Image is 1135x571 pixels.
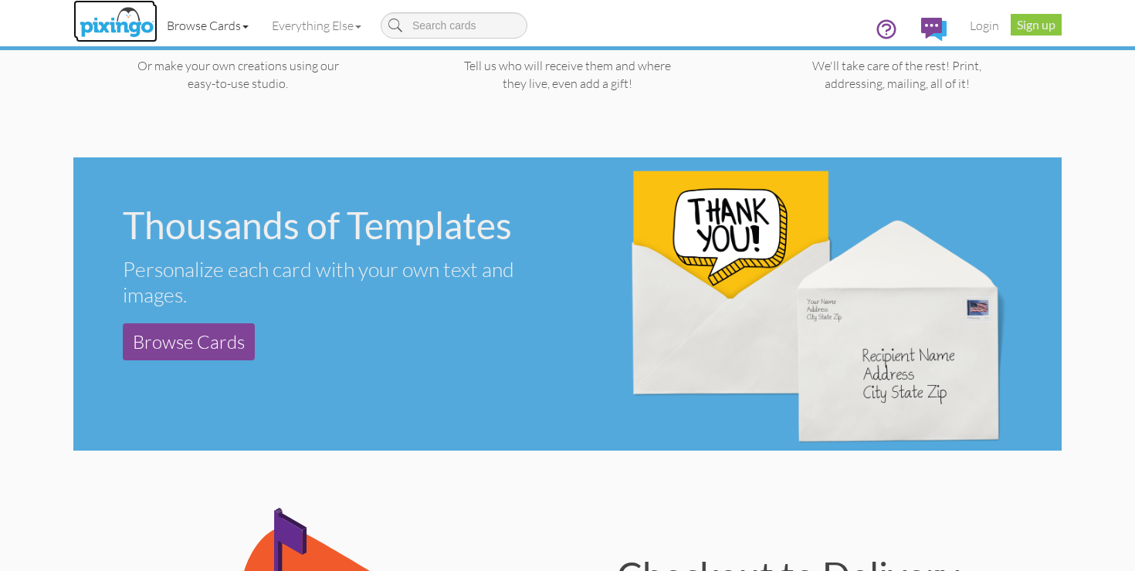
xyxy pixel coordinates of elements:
a: Login [958,6,1011,45]
a: Browse Cards [155,6,260,45]
div: Thousands of Templates [123,207,555,244]
a: Everything Else [260,6,373,45]
img: 1a27003b-c1aa-45d3-b9d3-de47e11577a7.png [616,157,1015,451]
img: pixingo logo [76,4,158,42]
p: We'll take care of the rest! Print, addressing, mailing, all of it! [759,57,1035,93]
p: Or make your own creations using our easy-to-use studio. [100,57,376,93]
p: Tell us who will receive them and where they live, even add a gift! [429,57,705,93]
div: Personalize each card with your own text and images. [123,256,555,308]
input: Search cards [381,12,527,39]
a: Sign up [1011,14,1062,35]
a: Browse Cards [123,323,255,360]
img: comments.svg [921,18,947,41]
